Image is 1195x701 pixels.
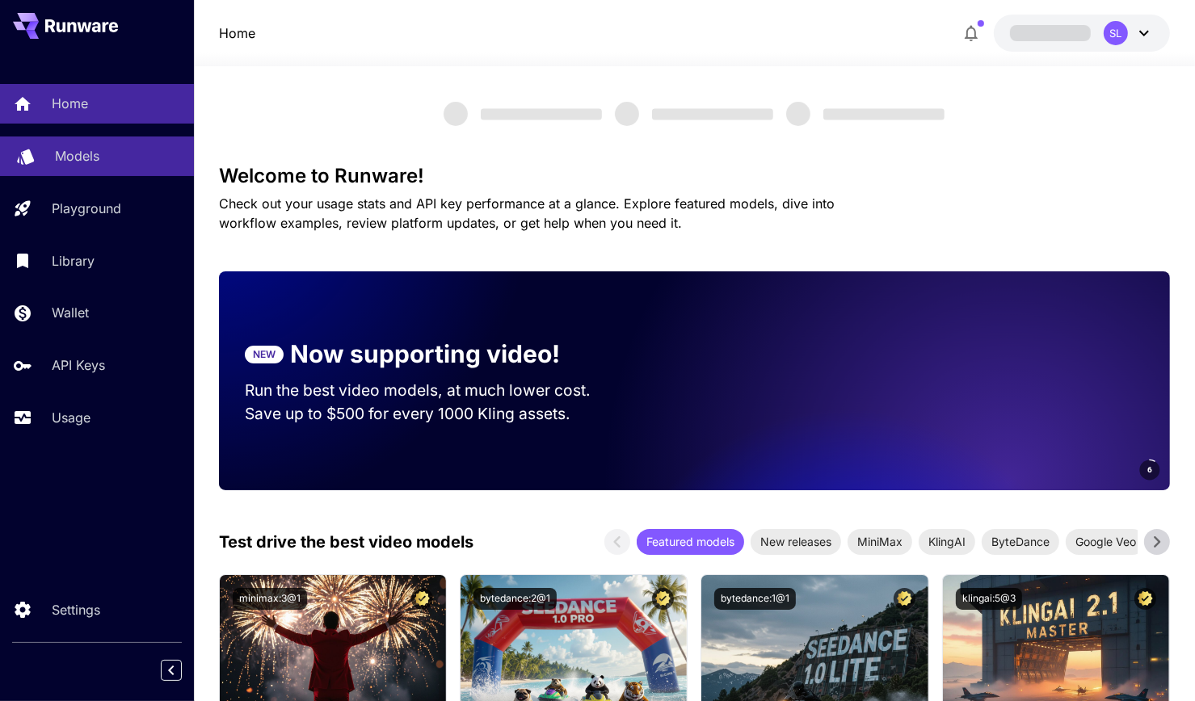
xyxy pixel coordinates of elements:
p: Home [52,94,88,113]
button: Certified Model – Vetted for best performance and includes a commercial license. [652,588,674,610]
nav: breadcrumb [219,23,255,43]
button: Certified Model – Vetted for best performance and includes a commercial license. [894,588,915,610]
button: Certified Model – Vetted for best performance and includes a commercial license. [1134,588,1156,610]
button: SL [994,15,1170,52]
p: Now supporting video! [290,336,560,372]
p: API Keys [52,355,105,375]
p: Library [52,251,95,271]
button: minimax:3@1 [233,588,307,610]
p: Settings [52,600,100,619]
div: New releases [751,529,841,555]
span: ByteDance [982,533,1059,550]
p: Playground [52,199,121,218]
span: Google Veo [1066,533,1146,550]
p: Run the best video models, at much lower cost. [245,379,621,402]
p: Save up to $500 for every 1000 Kling assets. [245,402,621,426]
h3: Welcome to Runware! [219,165,1170,187]
span: 6 [1147,464,1152,476]
p: Wallet [52,303,89,322]
a: Home [219,23,255,43]
span: Check out your usage stats and API key performance at a glance. Explore featured models, dive int... [219,195,835,231]
button: klingai:5@3 [956,588,1022,610]
div: Google Veo [1066,529,1146,555]
span: Featured models [637,533,744,550]
button: bytedance:2@1 [473,588,557,610]
span: New releases [751,533,841,550]
p: Usage [52,408,90,427]
button: Collapse sidebar [161,660,182,681]
span: KlingAI [919,533,975,550]
div: KlingAI [919,529,975,555]
div: Collapse sidebar [173,656,194,685]
p: Models [55,146,99,166]
div: SL [1104,21,1128,45]
div: Featured models [637,529,744,555]
span: MiniMax [848,533,912,550]
button: bytedance:1@1 [714,588,796,610]
div: MiniMax [848,529,912,555]
button: Certified Model – Vetted for best performance and includes a commercial license. [411,588,433,610]
div: ByteDance [982,529,1059,555]
p: Test drive the best video models [219,530,473,554]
